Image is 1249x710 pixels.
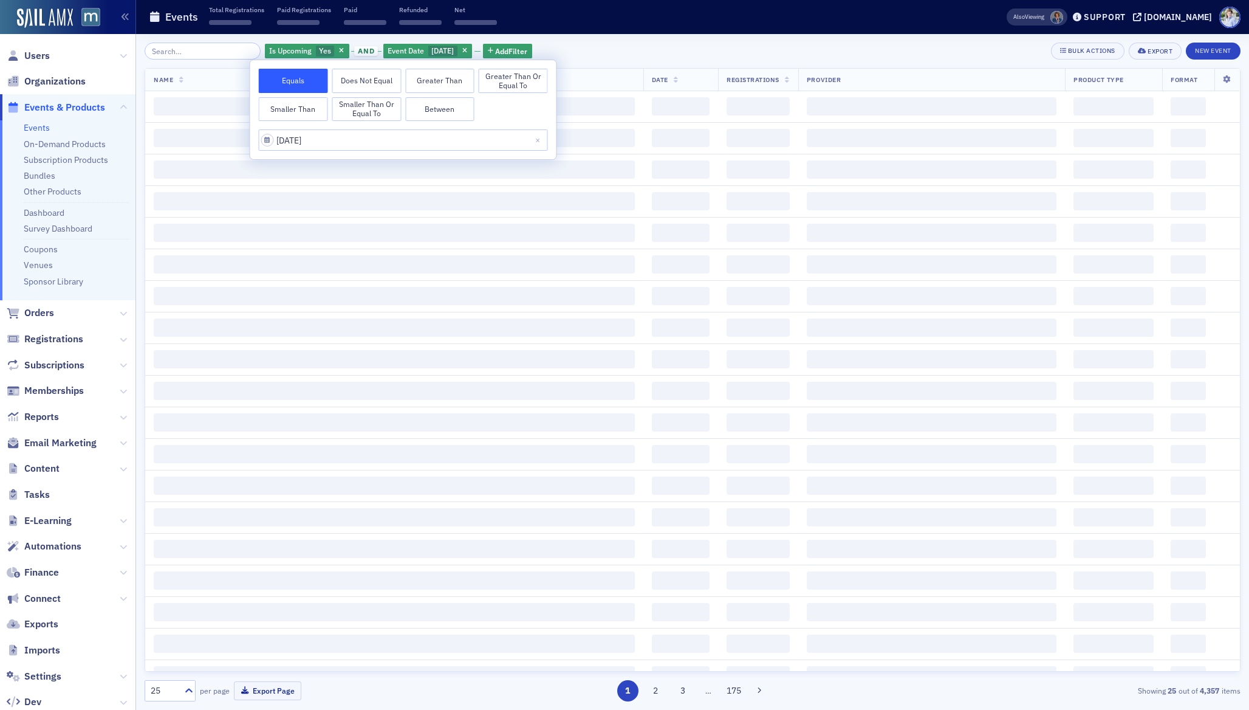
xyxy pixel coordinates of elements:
span: ‌ [652,350,710,368]
div: Showing out of items [884,685,1240,696]
span: ‌ [154,540,635,558]
a: On-Demand Products [24,139,106,150]
span: ‌ [154,571,635,590]
span: ‌ [154,287,635,305]
span: ‌ [727,477,790,495]
span: ‌ [652,508,710,526]
span: ‌ [727,192,790,210]
button: and [351,46,382,56]
span: ‌ [1171,477,1206,495]
div: 25 [151,684,177,697]
span: ‌ [652,129,710,147]
span: ‌ [1171,540,1206,558]
span: E-Learning [24,514,72,528]
span: Events & Products [24,101,105,114]
span: ‌ [1073,382,1154,400]
span: ‌ [807,287,1056,305]
a: Organizations [7,75,86,88]
span: ‌ [807,224,1056,242]
span: ‌ [652,571,710,590]
span: ‌ [1171,382,1206,400]
p: Refunded [399,5,442,14]
a: Subscriptions [7,359,84,372]
span: ‌ [727,160,790,179]
a: Email Marketing [7,436,97,450]
span: ‌ [154,192,635,210]
a: Survey Dashboard [24,223,92,234]
span: ‌ [1171,603,1206,621]
span: ‌ [1171,445,1206,463]
span: ‌ [727,635,790,653]
span: ‌ [154,413,635,432]
span: ‌ [1171,255,1206,274]
span: ‌ [727,287,790,305]
span: Registrations [24,333,83,346]
span: ‌ [1073,571,1154,590]
span: ‌ [209,20,252,25]
span: ‌ [727,255,790,274]
span: … [700,685,717,696]
span: ‌ [652,160,710,179]
span: Date [652,75,668,84]
span: ‌ [1171,413,1206,432]
a: Finance [7,566,59,579]
span: ‌ [807,666,1056,684]
span: ‌ [1073,350,1154,368]
a: Venues [24,260,53,271]
span: ‌ [727,666,790,684]
a: Subscription Products [24,154,108,165]
span: ‌ [807,508,1056,526]
span: Automations [24,540,81,553]
button: Does Not Equal [332,69,401,93]
a: Reports [7,410,59,424]
button: Smaller Than [259,97,328,122]
span: ‌ [1171,319,1206,337]
span: Format [1171,75,1197,84]
span: ‌ [154,160,635,179]
span: ‌ [1073,508,1154,526]
span: ‌ [807,571,1056,590]
span: ‌ [1171,160,1206,179]
span: ‌ [807,635,1056,653]
span: ‌ [727,603,790,621]
span: ‌ [154,508,635,526]
label: per page [200,685,230,696]
span: Is Upcoming [269,46,312,55]
a: Coupons [24,244,58,255]
span: ‌ [1073,129,1154,147]
a: Settings [7,670,61,683]
input: Search… [145,43,261,60]
span: ‌ [154,224,635,242]
span: Name [154,75,173,84]
button: Between [405,97,474,122]
span: Content [24,462,60,475]
span: ‌ [652,255,710,274]
span: ‌ [1073,603,1154,621]
a: View Homepage [73,8,100,29]
span: ‌ [154,635,635,653]
span: ‌ [154,97,635,115]
img: SailAMX [81,8,100,27]
button: Greater Than [405,69,474,93]
div: 9/17/2025 [383,44,472,59]
span: ‌ [1073,413,1154,432]
a: SailAMX [17,9,73,28]
span: ‌ [652,603,710,621]
a: Tasks [7,488,50,501]
span: ‌ [1171,129,1206,147]
span: ‌ [154,319,635,337]
a: Imports [7,644,60,657]
span: ‌ [727,413,790,432]
span: ‌ [399,20,442,25]
span: ‌ [277,20,320,25]
h1: Events [165,10,198,24]
span: Add Filter [495,46,527,57]
span: ‌ [652,382,710,400]
span: Viewing [1013,13,1044,21]
span: ‌ [454,20,497,25]
span: ‌ [807,129,1056,147]
a: Users [7,49,50,63]
span: ‌ [652,97,710,115]
span: Finance [24,566,59,579]
span: ‌ [1171,97,1206,115]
